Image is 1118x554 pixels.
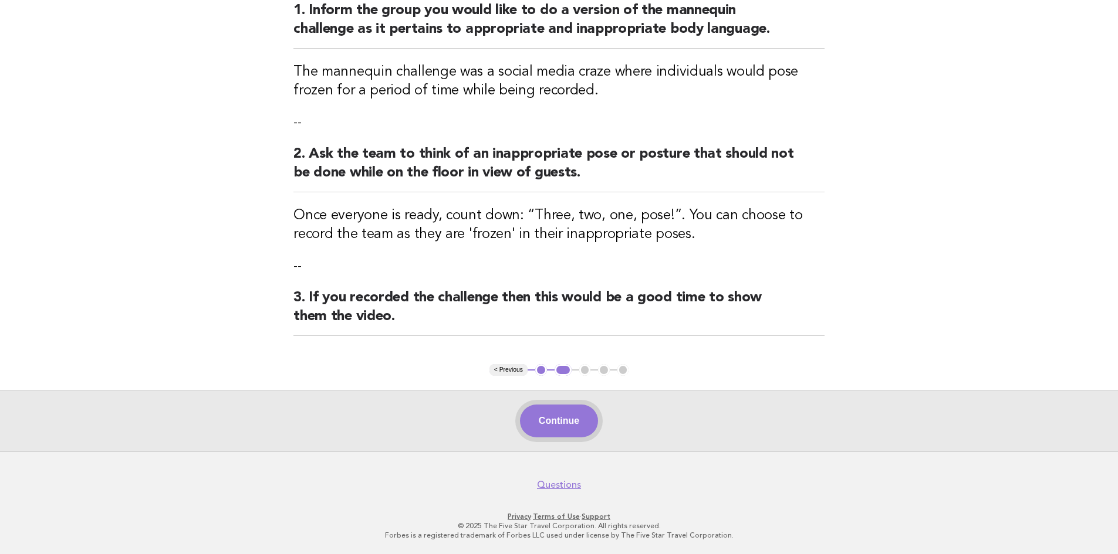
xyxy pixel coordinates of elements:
[293,63,825,100] h3: The mannequin challenge was a social media craze where individuals would pose frozen for a period...
[293,114,825,131] p: --
[535,364,547,376] button: 1
[537,479,581,491] a: Questions
[555,364,572,376] button: 2
[520,405,598,437] button: Continue
[508,512,531,521] a: Privacy
[489,364,528,376] button: < Previous
[293,145,825,192] h2: 2. Ask the team to think of an inappropriate pose or posture that should not be done while on the...
[293,258,825,274] p: --
[293,1,825,49] h2: 1. Inform the group you would like to do a version of the mannequin challenge as it pertains to a...
[200,521,918,531] p: © 2025 The Five Star Travel Corporation. All rights reserved.
[533,512,580,521] a: Terms of Use
[293,288,825,336] h2: 3. If you recorded the challenge then this would be a good time to show them the video.
[582,512,610,521] a: Support
[293,206,825,244] h3: Once everyone is ready, count down: “Three, two, one, pose!”. You can choose to record the team a...
[200,531,918,540] p: Forbes is a registered trademark of Forbes LLC used under license by The Five Star Travel Corpora...
[200,512,918,521] p: · ·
